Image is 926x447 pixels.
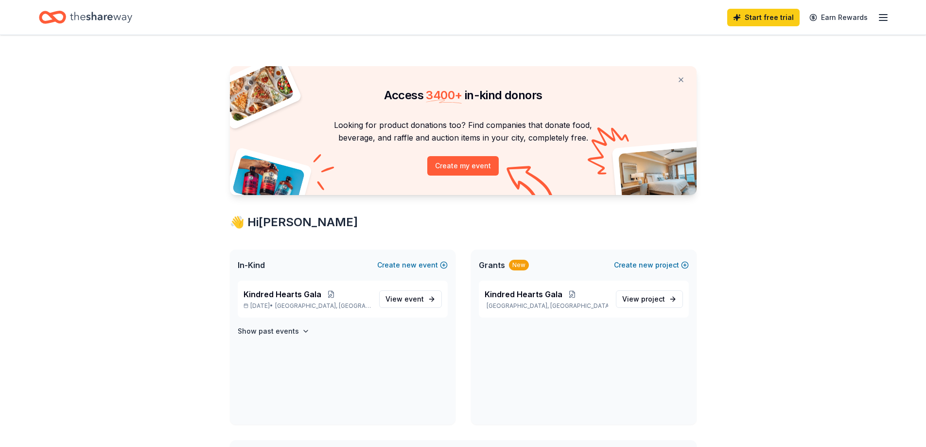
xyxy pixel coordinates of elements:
span: 3400 + [426,88,462,102]
p: [DATE] • [244,302,371,310]
h4: Show past events [238,325,299,337]
a: Home [39,6,132,29]
span: project [641,295,665,303]
a: Earn Rewards [804,9,874,26]
span: [GEOGRAPHIC_DATA], [GEOGRAPHIC_DATA] [275,302,371,310]
span: Grants [479,259,505,271]
button: Create my event [427,156,499,176]
div: New [509,260,529,270]
span: View [385,293,424,305]
p: [GEOGRAPHIC_DATA], [GEOGRAPHIC_DATA] [485,302,608,310]
button: Createnewproject [614,259,689,271]
span: new [402,259,417,271]
span: Kindred Hearts Gala [244,288,321,300]
span: View [622,293,665,305]
span: Access in-kind donors [384,88,542,102]
span: new [639,259,653,271]
span: Kindred Hearts Gala [485,288,562,300]
p: Looking for product donations too? Find companies that donate food, beverage, and raffle and auct... [242,119,685,144]
div: 👋 Hi [PERSON_NAME] [230,215,697,230]
span: In-Kind [238,259,265,271]
a: Start free trial [727,9,800,26]
button: Createnewevent [377,259,448,271]
button: Show past events [238,325,310,337]
span: event [404,295,424,303]
a: View event [379,290,442,308]
a: View project [616,290,683,308]
img: Curvy arrow [507,166,555,202]
img: Pizza [219,60,295,123]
